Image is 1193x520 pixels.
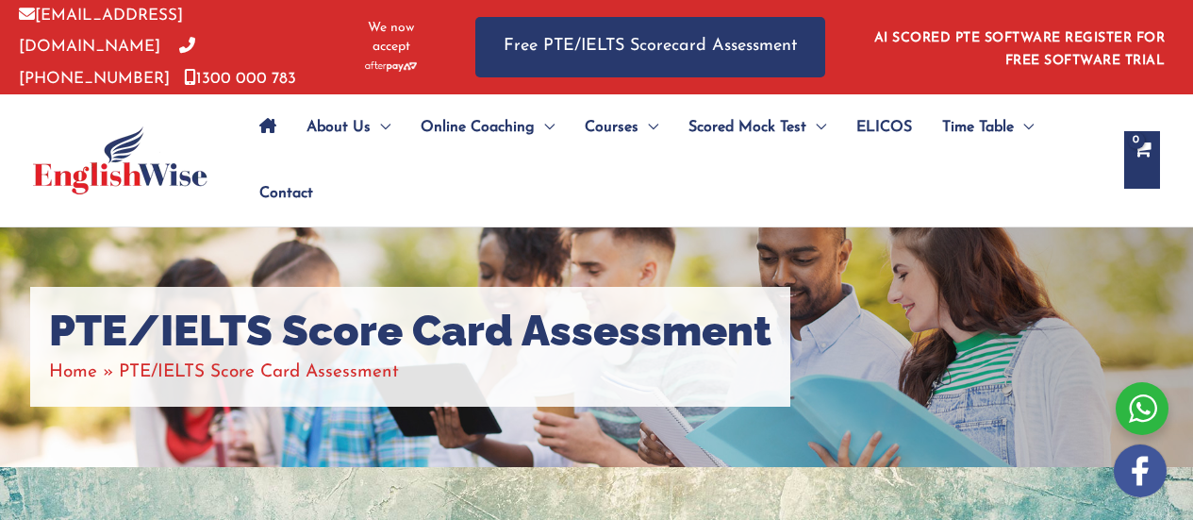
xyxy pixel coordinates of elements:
[49,357,771,388] nav: Breadcrumbs
[688,94,806,160] span: Scored Mock Test
[259,160,313,226] span: Contact
[365,61,417,72] img: Afterpay-Logo
[307,94,371,160] span: About Us
[570,94,673,160] a: CoursesMenu Toggle
[184,71,296,87] a: 1300 000 783
[244,94,1105,226] nav: Site Navigation: Main Menu
[19,8,183,55] a: [EMAIL_ADDRESS][DOMAIN_NAME]
[673,94,841,160] a: Scored Mock TestMenu Toggle
[1014,94,1034,160] span: Menu Toggle
[841,94,927,160] a: ELICOS
[535,94,555,160] span: Menu Toggle
[291,94,406,160] a: About UsMenu Toggle
[119,363,399,381] span: PTE/IELTS Score Card Assessment
[1114,445,1167,497] img: white-facebook.png
[406,94,570,160] a: Online CoachingMenu Toggle
[354,19,428,57] span: We now accept
[49,306,771,357] h1: PTE/IELTS Score Card Assessment
[806,94,826,160] span: Menu Toggle
[33,126,207,194] img: cropped-ew-logo
[371,94,390,160] span: Menu Toggle
[856,94,912,160] span: ELICOS
[874,31,1166,68] a: AI SCORED PTE SOFTWARE REGISTER FOR FREE SOFTWARE TRIAL
[421,94,535,160] span: Online Coaching
[863,16,1174,77] aside: Header Widget 1
[49,363,97,381] a: Home
[475,17,825,76] a: Free PTE/IELTS Scorecard Assessment
[638,94,658,160] span: Menu Toggle
[927,94,1049,160] a: Time TableMenu Toggle
[244,160,313,226] a: Contact
[942,94,1014,160] span: Time Table
[19,39,195,86] a: [PHONE_NUMBER]
[1124,131,1160,189] a: View Shopping Cart, empty
[585,94,638,160] span: Courses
